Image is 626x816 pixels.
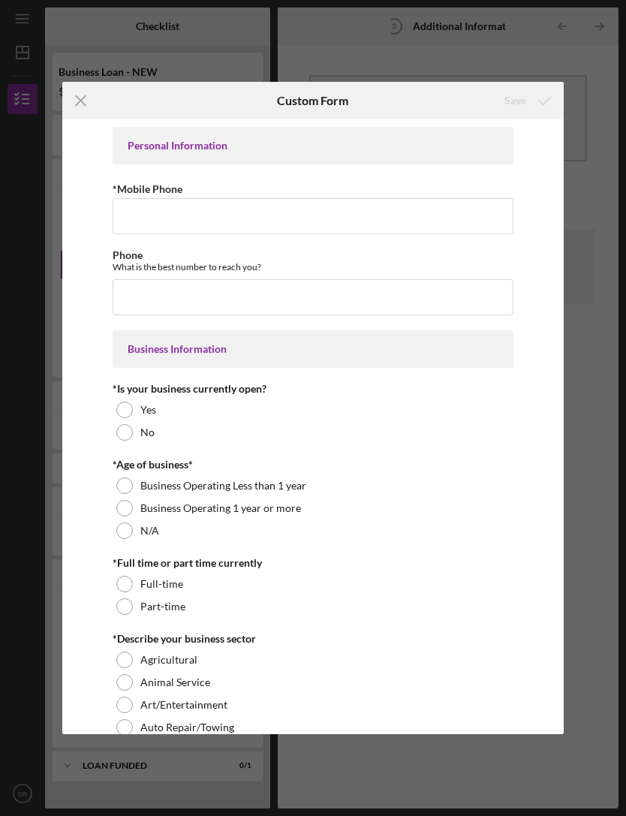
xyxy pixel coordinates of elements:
[140,676,210,688] label: Animal Service
[140,601,185,613] label: Part-time
[113,383,513,395] div: *Is your business currently open?
[140,480,306,492] label: Business Operating Less than 1 year
[140,525,159,537] label: N/A
[128,140,498,152] div: Personal Information
[113,459,513,471] div: *Age of business*
[128,343,498,355] div: Business Information
[277,94,348,107] h6: Custom Form
[113,182,182,195] label: *Mobile Phone
[113,557,513,569] div: *Full time or part time currently
[140,699,227,711] label: Art/Entertainment
[504,86,526,116] div: Save
[113,261,513,273] div: What is the best number to reach you?
[113,248,143,261] label: Phone
[140,578,183,590] label: Full-time
[489,86,564,116] button: Save
[140,404,156,416] label: Yes
[140,426,155,438] label: No
[140,502,301,514] label: Business Operating 1 year or more
[140,721,234,733] label: Auto Repair/Towing
[113,633,513,645] div: *Describe your business sector
[140,654,197,666] label: Agricultural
